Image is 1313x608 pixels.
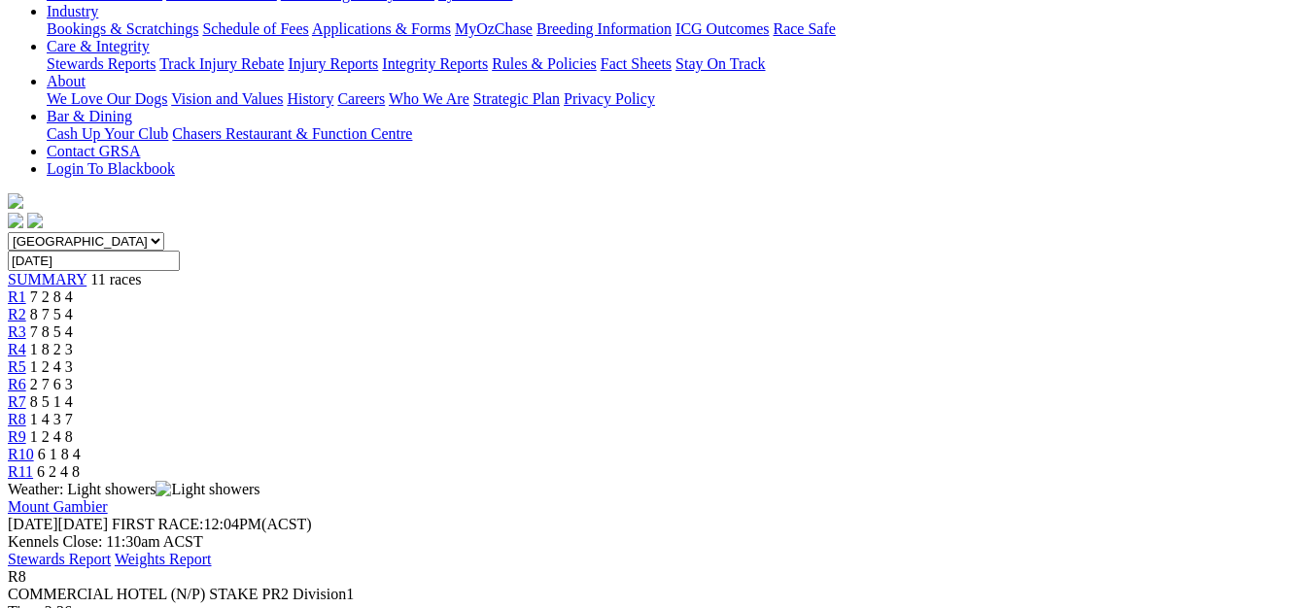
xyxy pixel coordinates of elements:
[30,323,73,340] span: 7 8 5 4
[601,55,672,72] a: Fact Sheets
[8,251,180,271] input: Select date
[30,358,73,375] span: 1 2 4 3
[47,108,132,124] a: Bar & Dining
[8,341,26,357] a: R4
[30,341,73,357] span: 1 8 2 3
[8,551,111,567] a: Stewards Report
[8,213,23,228] img: facebook.svg
[112,516,312,532] span: 12:04PM(ACST)
[202,20,308,37] a: Schedule of Fees
[47,55,155,72] a: Stewards Reports
[30,428,73,445] span: 1 2 4 8
[8,323,26,340] a: R3
[90,271,141,287] span: 11 races
[171,90,283,107] a: Vision and Values
[47,20,1305,38] div: Industry
[8,411,26,427] a: R8
[8,288,26,305] a: R1
[30,306,73,322] span: 8 7 5 4
[47,90,1305,108] div: About
[389,90,469,107] a: Who We Are
[30,393,73,410] span: 8 5 1 4
[8,446,34,462] a: R10
[8,586,1305,603] div: COMMERCIAL HOTEL (N/P) STAKE PR2 Division1
[47,125,168,142] a: Cash Up Your Club
[155,481,259,498] img: Light showers
[30,288,73,305] span: 7 2 8 4
[312,20,451,37] a: Applications & Forms
[337,90,385,107] a: Careers
[8,481,260,497] span: Weather: Light showers
[8,568,26,585] span: R8
[382,55,488,72] a: Integrity Reports
[8,358,26,375] a: R5
[47,38,150,54] a: Care & Integrity
[564,90,655,107] a: Privacy Policy
[47,125,1305,143] div: Bar & Dining
[8,498,108,515] a: Mount Gambier
[47,73,86,89] a: About
[8,533,1305,551] div: Kennels Close: 11:30am ACST
[536,20,672,37] a: Breeding Information
[30,411,73,427] span: 1 4 3 7
[47,160,175,177] a: Login To Blackbook
[30,376,73,392] span: 2 7 6 3
[8,463,33,480] a: R11
[8,306,26,322] a: R2
[172,125,412,142] a: Chasers Restaurant & Function Centre
[47,143,140,159] a: Contact GRSA
[115,551,212,567] a: Weights Report
[287,90,333,107] a: History
[288,55,378,72] a: Injury Reports
[38,446,81,462] span: 6 1 8 4
[8,516,108,532] span: [DATE]
[473,90,560,107] a: Strategic Plan
[492,55,597,72] a: Rules & Policies
[8,428,26,445] a: R9
[8,516,58,532] span: [DATE]
[675,55,765,72] a: Stay On Track
[47,3,98,19] a: Industry
[773,20,835,37] a: Race Safe
[8,376,26,392] a: R6
[8,271,86,287] a: SUMMARY
[47,90,167,107] a: We Love Our Dogs
[675,20,769,37] a: ICG Outcomes
[8,393,26,410] a: R7
[455,20,533,37] a: MyOzChase
[112,516,203,532] span: FIRST RACE:
[27,213,43,228] img: twitter.svg
[159,55,284,72] a: Track Injury Rebate
[37,463,80,480] span: 6 2 4 8
[47,20,198,37] a: Bookings & Scratchings
[47,55,1305,73] div: Care & Integrity
[8,193,23,209] img: logo-grsa-white.png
